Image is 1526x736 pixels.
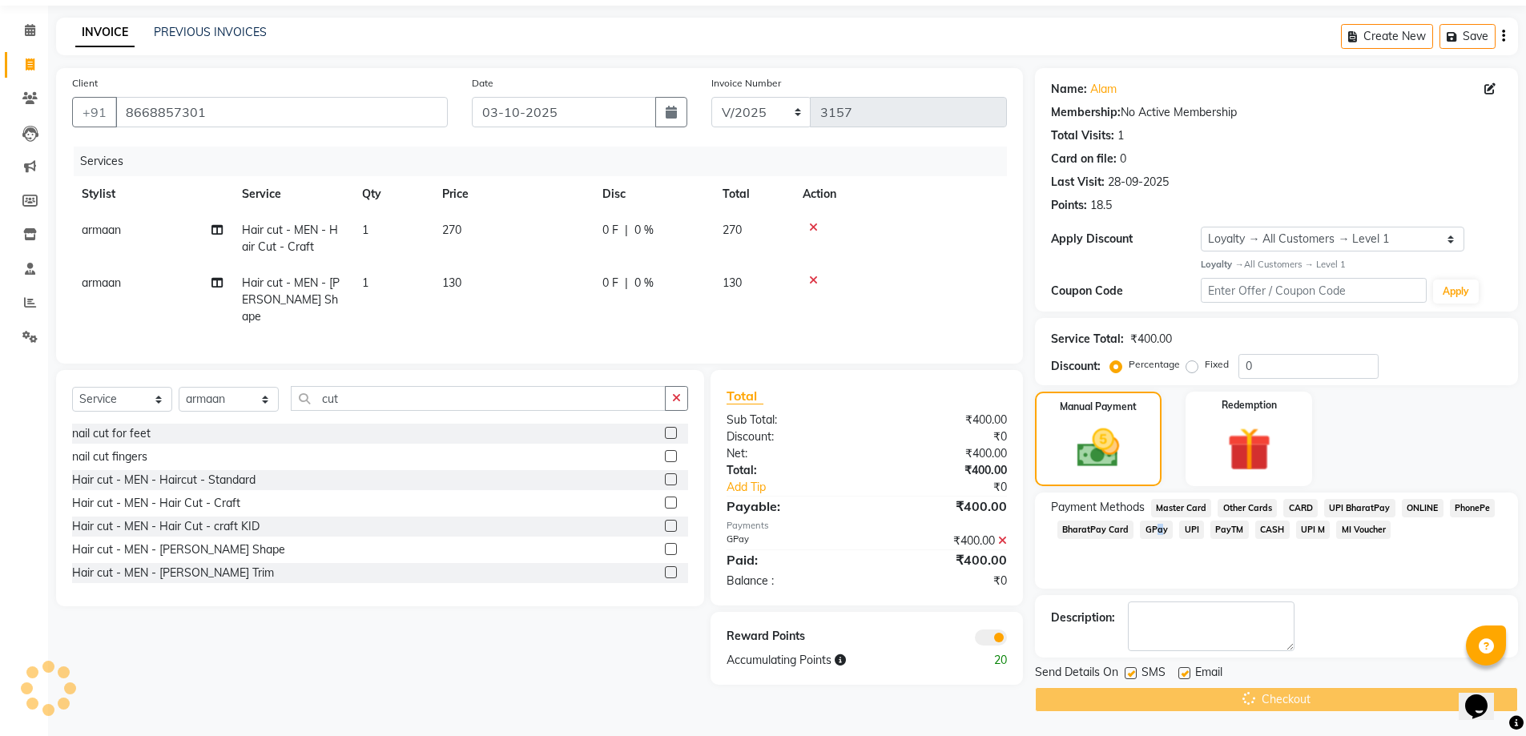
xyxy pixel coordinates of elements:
[1051,104,1502,121] div: No Active Membership
[1151,499,1212,517] span: Master Card
[715,573,867,589] div: Balance :
[1218,499,1277,517] span: Other Cards
[867,497,1019,516] div: ₹400.00
[1090,81,1117,98] a: Alam
[72,565,274,581] div: Hair cut - MEN - [PERSON_NAME] Trim
[602,222,618,239] span: 0 F
[72,176,232,212] th: Stylist
[715,628,867,646] div: Reward Points
[1051,609,1115,626] div: Description:
[1205,357,1229,372] label: Fixed
[352,176,433,212] th: Qty
[1090,197,1112,214] div: 18.5
[1459,672,1510,720] iframe: chat widget
[715,462,867,479] div: Total:
[625,222,628,239] span: |
[433,176,593,212] th: Price
[1051,104,1121,121] div: Membership:
[82,223,121,237] span: armaan
[1296,521,1331,539] span: UPI M
[793,176,1007,212] th: Action
[1035,664,1118,684] span: Send Details On
[1324,499,1395,517] span: UPI BharatPay
[715,428,867,445] div: Discount:
[1051,358,1101,375] div: Discount:
[711,76,781,90] label: Invoice Number
[1130,331,1172,348] div: ₹400.00
[892,479,1019,496] div: ₹0
[1129,357,1180,372] label: Percentage
[715,533,867,549] div: GPay
[1341,24,1433,49] button: Create New
[723,223,742,237] span: 270
[867,550,1019,569] div: ₹400.00
[727,388,763,404] span: Total
[72,495,240,512] div: Hair cut - MEN - Hair Cut - Craft
[115,97,448,127] input: Search by Name/Mobile/Email/Code
[715,445,867,462] div: Net:
[634,222,654,239] span: 0 %
[362,223,368,237] span: 1
[602,275,618,292] span: 0 F
[82,275,121,290] span: armaan
[472,76,493,90] label: Date
[1051,81,1087,98] div: Name:
[867,412,1019,428] div: ₹400.00
[867,573,1019,589] div: ₹0
[715,550,867,569] div: Paid:
[75,18,135,47] a: INVOICE
[1140,521,1173,539] span: GPay
[1201,259,1243,270] strong: Loyalty →
[1051,127,1114,144] div: Total Visits:
[1450,499,1496,517] span: PhonePe
[1120,151,1126,167] div: 0
[1255,521,1290,539] span: CASH
[625,275,628,292] span: |
[154,25,267,39] a: PREVIOUS INVOICES
[634,275,654,292] span: 0 %
[1201,258,1502,271] div: All Customers → Level 1
[1117,127,1124,144] div: 1
[72,97,117,127] button: +91
[1064,424,1133,473] img: _cash.svg
[867,533,1019,549] div: ₹400.00
[1051,197,1087,214] div: Points:
[1179,521,1204,539] span: UPI
[1222,398,1277,412] label: Redemption
[72,76,98,90] label: Client
[1210,521,1249,539] span: PayTM
[362,275,368,290] span: 1
[1051,231,1202,247] div: Apply Discount
[72,448,147,465] div: nail cut fingers
[867,462,1019,479] div: ₹400.00
[1195,664,1222,684] span: Email
[723,275,742,290] span: 130
[242,223,338,254] span: Hair cut - MEN - Hair Cut - Craft
[291,386,666,411] input: Search or Scan
[1201,278,1427,303] input: Enter Offer / Coupon Code
[1108,174,1169,191] div: 28-09-2025
[72,541,285,558] div: Hair cut - MEN - [PERSON_NAME] Shape
[74,147,1019,176] div: Services
[72,472,256,489] div: Hair cut - MEN - Haircut - Standard
[242,275,340,324] span: Hair cut - MEN - [PERSON_NAME] Shape
[727,519,1006,533] div: Payments
[593,176,713,212] th: Disc
[867,428,1019,445] div: ₹0
[867,445,1019,462] div: ₹400.00
[1336,521,1391,539] span: MI Voucher
[943,652,1019,669] div: 20
[713,176,793,212] th: Total
[72,518,260,535] div: Hair cut - MEN - Hair Cut - craft KID
[715,497,867,516] div: Payable:
[442,223,461,237] span: 270
[715,479,892,496] a: Add Tip
[1439,24,1496,49] button: Save
[1433,280,1479,304] button: Apply
[72,425,151,442] div: nail cut for feet
[1060,400,1137,414] label: Manual Payment
[442,275,461,290] span: 130
[715,412,867,428] div: Sub Total:
[1214,422,1285,477] img: _gift.svg
[1051,174,1105,191] div: Last Visit:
